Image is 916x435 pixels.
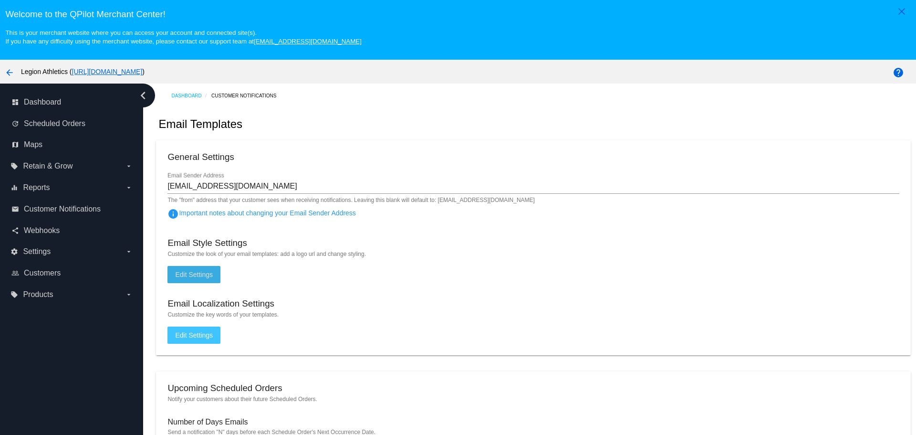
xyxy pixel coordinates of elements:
i: email [11,205,19,213]
a: Dashboard [171,88,211,103]
span: Customer Notifications [24,205,101,213]
span: Webhooks [24,226,60,235]
span: Products [23,290,53,299]
a: update Scheduled Orders [11,116,133,131]
input: Email Sender Address [167,182,899,191]
small: This is your merchant website where you can access your account and connected site(s). If you hav... [5,29,361,45]
a: [EMAIL_ADDRESS][DOMAIN_NAME] [254,38,362,45]
span: Settings [23,247,51,256]
span: Edit Settings [175,271,213,278]
a: share Webhooks [11,223,133,238]
i: arrow_drop_down [125,248,133,255]
a: dashboard Dashboard [11,95,133,110]
mat-icon: help [893,67,904,78]
span: Important notes about changing your Email Sender Address [167,209,355,217]
span: Edit Settings [175,331,213,339]
mat-icon: info [167,208,179,220]
a: people_outline Customers [11,265,133,281]
span: Dashboard [24,98,61,106]
i: dashboard [11,98,19,106]
i: local_offer [10,162,18,170]
h4: Number of Days Emails [167,418,248,426]
i: equalizer [10,184,18,191]
mat-hint: Notify your customers about their future Scheduled Orders. [167,396,899,403]
span: Customers [24,269,61,277]
span: Maps [24,140,42,149]
h3: Welcome to the QPilot Merchant Center! [5,9,910,20]
i: arrow_drop_down [125,184,133,191]
button: Important notes about changing your Email Sender Address [167,203,187,223]
h3: General Settings [167,152,234,162]
h2: Email Templates [158,117,242,131]
span: Scheduled Orders [24,119,85,128]
mat-icon: close [896,6,907,17]
i: chevron_left [135,88,151,103]
i: arrow_drop_down [125,162,133,170]
span: Reports [23,183,50,192]
span: Retain & Grow [23,162,73,170]
i: arrow_drop_down [125,291,133,298]
button: Edit Settings [167,266,220,283]
span: Legion Athletics ( ) [21,68,145,75]
button: Edit Settings [167,327,220,344]
h3: Email Style Settings [167,238,247,248]
i: local_offer [10,291,18,298]
i: share [11,227,19,234]
i: settings [10,248,18,255]
mat-hint: Customize the look of your email templates: add a logo url and change styling. [167,251,899,257]
i: people_outline [11,269,19,277]
a: email Customer Notifications [11,202,133,217]
a: Customer Notifications [211,88,285,103]
mat-hint: The "from" address that your customer sees when receiving notifications. Leaving this blank will ... [167,197,535,204]
i: update [11,120,19,127]
a: map Maps [11,137,133,152]
i: map [11,141,19,149]
h3: Upcoming Scheduled Orders [167,383,282,393]
h3: Email Localization Settings [167,298,274,309]
mat-hint: Customize the key words of your templates. [167,311,899,318]
mat-icon: arrow_back [4,67,15,78]
a: [URL][DOMAIN_NAME] [72,68,143,75]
